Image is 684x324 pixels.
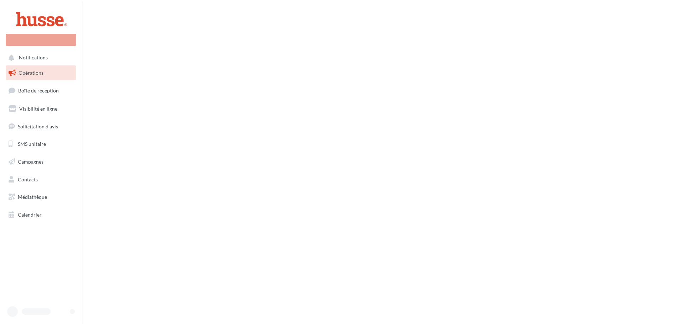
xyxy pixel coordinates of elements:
a: SMS unitaire [4,137,78,152]
span: Médiathèque [18,194,47,200]
span: SMS unitaire [18,141,46,147]
span: Opérations [19,70,43,76]
a: Calendrier [4,207,78,222]
a: Boîte de réception [4,83,78,98]
a: Campagnes [4,154,78,169]
span: Contacts [18,176,38,182]
span: Calendrier [18,212,42,218]
span: Notifications [19,55,48,61]
span: Boîte de réception [18,87,59,94]
a: Opérations [4,65,78,80]
span: Campagnes [18,159,43,165]
a: Sollicitation d'avis [4,119,78,134]
span: Sollicitation d'avis [18,123,58,129]
a: Médiathèque [4,190,78,205]
a: Visibilité en ligne [4,101,78,116]
a: Contacts [4,172,78,187]
div: Nouvelle campagne [6,34,76,46]
span: Visibilité en ligne [19,106,57,112]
